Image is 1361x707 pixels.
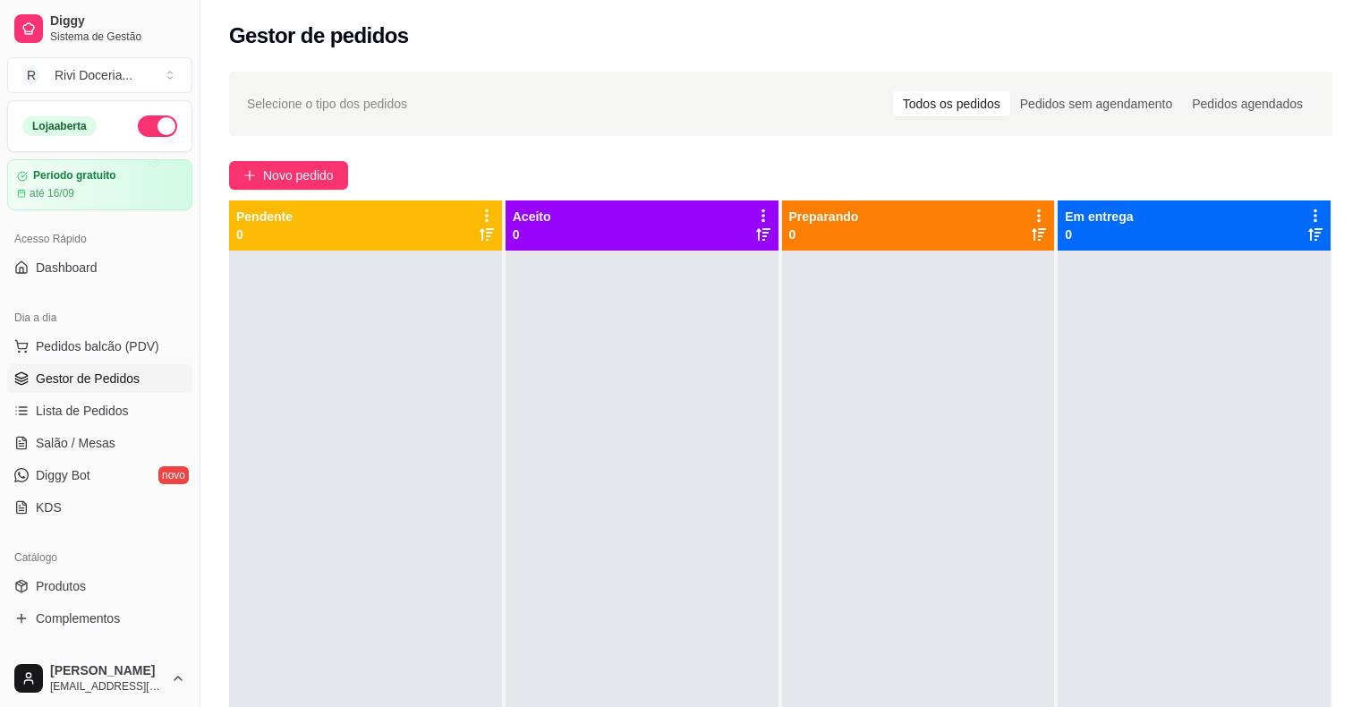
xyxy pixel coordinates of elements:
span: Diggy [50,13,185,30]
p: 0 [236,226,293,243]
a: DiggySistema de Gestão [7,7,192,50]
a: KDS [7,493,192,522]
h2: Gestor de pedidos [229,21,409,50]
span: plus [243,169,256,182]
a: Período gratuitoaté 16/09 [7,159,192,210]
button: [PERSON_NAME][EMAIL_ADDRESS][DOMAIN_NAME] [7,657,192,700]
span: Novo pedido [263,166,334,185]
span: [PERSON_NAME] [50,663,164,679]
a: Salão / Mesas [7,429,192,457]
span: Pedidos balcão (PDV) [36,337,159,355]
div: Dia a dia [7,303,192,332]
span: Dashboard [36,259,98,277]
span: Produtos [36,577,86,595]
a: Lista de Pedidos [7,396,192,425]
p: 0 [513,226,551,243]
a: Produtos [7,572,192,601]
div: Acesso Rápido [7,225,192,253]
span: Diggy Bot [36,466,90,484]
span: R [22,66,40,84]
span: Complementos [36,609,120,627]
button: Novo pedido [229,161,348,190]
span: Lista de Pedidos [36,402,129,420]
div: Rivi Doceria ... [55,66,132,84]
p: 0 [1065,226,1133,243]
span: Selecione o tipo dos pedidos [247,94,407,114]
div: Pedidos agendados [1182,91,1313,116]
p: Em entrega [1065,208,1133,226]
p: 0 [789,226,859,243]
span: KDS [36,498,62,516]
span: [EMAIL_ADDRESS][DOMAIN_NAME] [50,679,164,694]
a: Complementos [7,604,192,633]
p: Preparando [789,208,859,226]
span: Sistema de Gestão [50,30,185,44]
a: Dashboard [7,253,192,282]
span: Gestor de Pedidos [36,370,140,388]
button: Alterar Status [138,115,177,137]
div: Loja aberta [22,116,97,136]
div: Todos os pedidos [893,91,1010,116]
article: até 16/09 [30,186,74,200]
p: Aceito [513,208,551,226]
div: Pedidos sem agendamento [1010,91,1182,116]
span: Salão / Mesas [36,434,115,452]
a: Diggy Botnovo [7,461,192,490]
div: Catálogo [7,543,192,572]
a: Gestor de Pedidos [7,364,192,393]
article: Período gratuito [33,169,116,183]
button: Select a team [7,57,192,93]
p: Pendente [236,208,293,226]
button: Pedidos balcão (PDV) [7,332,192,361]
